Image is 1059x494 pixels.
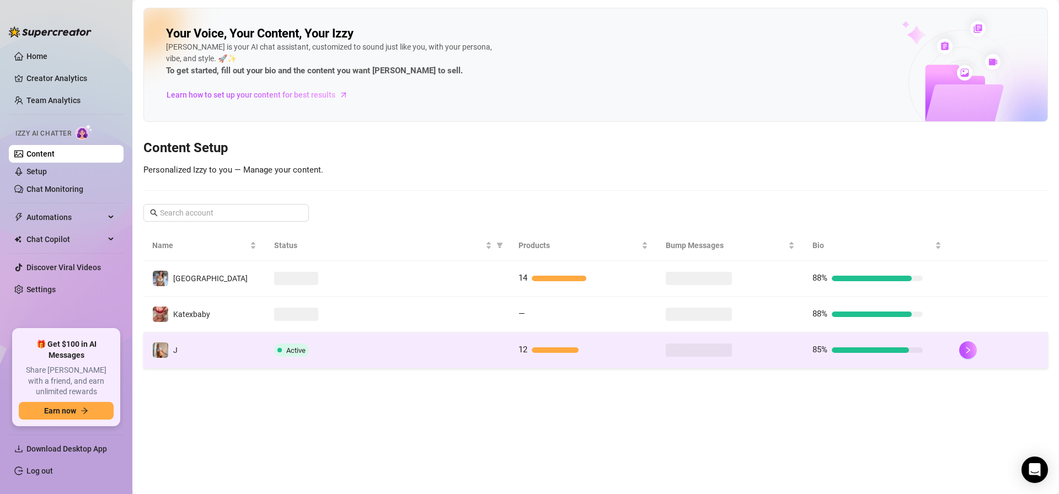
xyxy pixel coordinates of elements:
th: Bio [804,230,950,261]
span: arrow-right [338,89,349,100]
span: Active [286,346,306,355]
a: Content [26,149,55,158]
span: arrow-right [81,407,88,415]
span: 88% [812,309,827,319]
span: Bio [812,239,933,251]
span: [GEOGRAPHIC_DATA] [173,274,248,283]
a: Home [26,52,47,61]
span: filter [496,242,503,249]
th: Name [143,230,265,261]
a: Creator Analytics [26,69,115,87]
span: Name [152,239,248,251]
img: Katexbaby [153,307,168,322]
span: Personalized Izzy to you — Manage your content. [143,165,323,175]
span: 12 [518,345,527,355]
span: 14 [518,273,527,283]
span: thunderbolt [14,213,23,222]
div: [PERSON_NAME] is your AI chat assistant, customized to sound just like you, with your persona, vi... [166,41,497,78]
button: Earn nowarrow-right [19,402,114,420]
a: Settings [26,285,56,294]
span: Products [518,239,639,251]
h2: Your Voice, Your Content, Your Izzy [166,26,354,41]
span: Share [PERSON_NAME] with a friend, and earn unlimited rewards [19,365,114,398]
img: AI Chatter [76,124,93,140]
span: Bump Messages [666,239,786,251]
button: right [959,341,977,359]
span: Status [274,239,483,251]
a: Discover Viral Videos [26,263,101,272]
img: ai-chatter-content-library-cLFOSyPT.png [876,9,1047,121]
a: Team Analytics [26,96,81,105]
a: Chat Monitoring [26,185,83,194]
span: filter [494,237,505,254]
th: Bump Messages [657,230,804,261]
span: Katexbaby [173,310,210,319]
input: Search account [160,207,293,219]
span: right [964,346,972,354]
strong: To get started, fill out your bio and the content you want [PERSON_NAME] to sell. [166,66,463,76]
th: Status [265,230,510,261]
span: Earn now [44,406,76,415]
div: Open Intercom Messenger [1021,457,1048,483]
th: Products [510,230,656,261]
span: 🎁 Get $100 in AI Messages [19,339,114,361]
img: Chat Copilot [14,235,22,243]
span: — [518,309,525,319]
span: Learn how to set up your content for best results [167,89,335,101]
h3: Content Setup [143,139,1048,157]
span: Download Desktop App [26,444,107,453]
span: Chat Copilot [26,230,105,248]
span: search [150,209,158,217]
img: J [153,342,168,358]
span: Automations [26,208,105,226]
span: J [173,346,178,355]
img: vienna [153,271,168,286]
img: logo-BBDzfeDw.svg [9,26,92,37]
a: Learn how to set up your content for best results [166,86,356,104]
span: Izzy AI Chatter [15,128,71,139]
span: 88% [812,273,827,283]
span: download [14,444,23,453]
a: Setup [26,167,47,176]
a: Log out [26,466,53,475]
span: 85% [812,345,827,355]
